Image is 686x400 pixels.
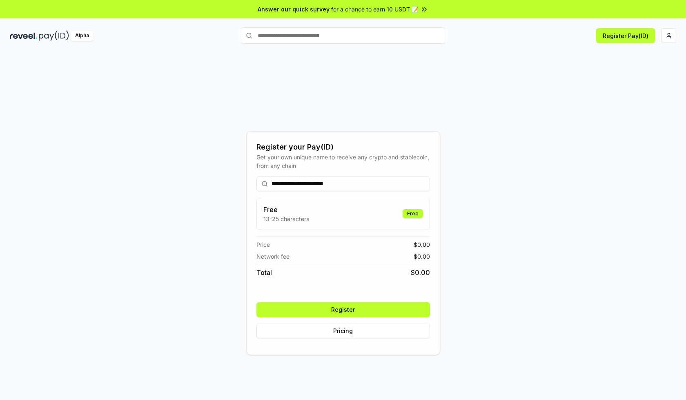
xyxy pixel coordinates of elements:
div: Get your own unique name to receive any crypto and stablecoin, from any chain [256,153,430,170]
span: $ 0.00 [411,268,430,277]
h3: Free [263,205,309,215]
div: Alpha [71,31,94,41]
img: reveel_dark [10,31,37,41]
span: for a chance to earn 10 USDT 📝 [331,5,419,13]
div: Free [403,209,423,218]
div: Register your Pay(ID) [256,141,430,153]
span: Total [256,268,272,277]
span: $ 0.00 [414,240,430,249]
span: Network fee [256,252,290,261]
button: Register Pay(ID) [596,28,655,43]
span: Answer our quick survey [258,5,330,13]
span: Price [256,240,270,249]
img: pay_id [39,31,69,41]
button: Register [256,302,430,317]
button: Pricing [256,324,430,338]
span: $ 0.00 [414,252,430,261]
p: 13-25 characters [263,215,309,223]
